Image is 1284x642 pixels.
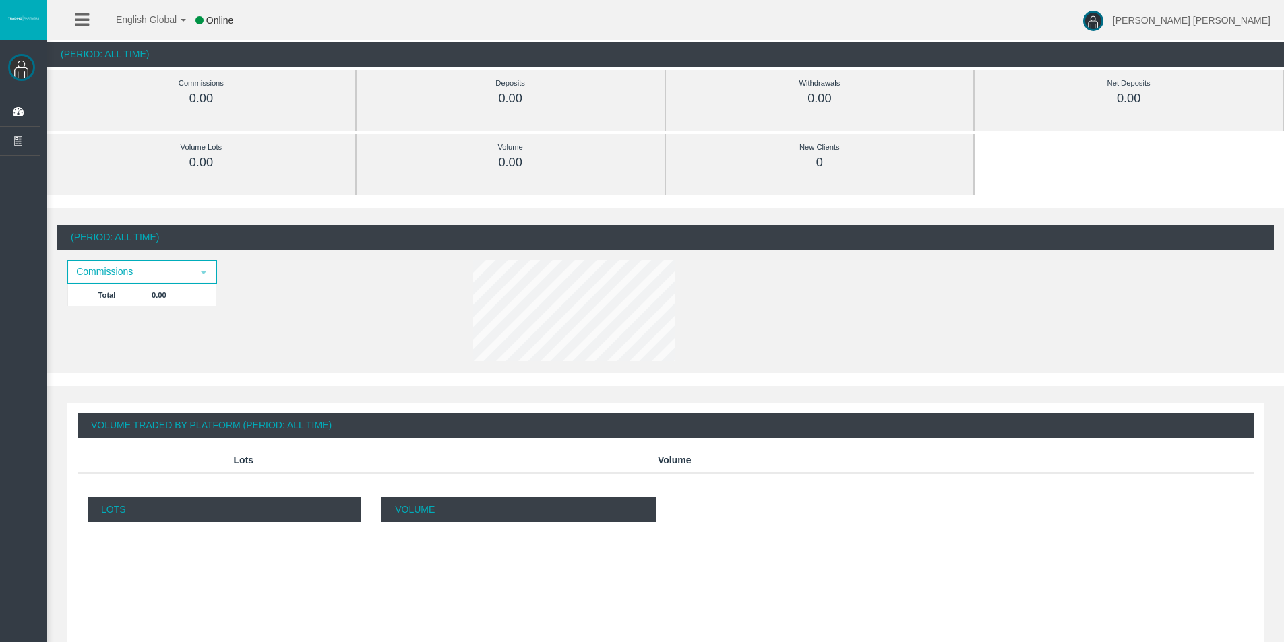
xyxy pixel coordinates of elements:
div: Commissions [78,75,325,91]
div: 0.00 [387,91,634,106]
div: 0.00 [387,155,634,170]
div: (Period: All Time) [57,225,1274,250]
span: Online [206,15,233,26]
td: Total [68,284,146,306]
th: Lots [228,448,652,473]
div: 0.00 [78,155,325,170]
img: user-image [1083,11,1103,31]
p: Lots [88,497,361,522]
div: 0.00 [78,91,325,106]
td: 0.00 [146,284,216,306]
div: New Clients [696,139,944,155]
div: Deposits [387,75,634,91]
div: (Period: All Time) [47,42,1284,67]
span: English Global [98,14,177,25]
div: Volume Lots [78,139,325,155]
span: Commissions [69,261,191,282]
span: [PERSON_NAME] [PERSON_NAME] [1113,15,1271,26]
div: Withdrawals [696,75,944,91]
span: select [198,267,209,278]
div: Volume [387,139,634,155]
div: 0.00 [1005,91,1252,106]
th: Volume [652,448,1254,473]
p: Volume [381,497,655,522]
img: logo.svg [7,15,40,21]
div: Net Deposits [1005,75,1252,91]
div: Volume Traded By Platform (Period: All Time) [78,413,1254,438]
div: 0 [696,155,944,170]
div: 0.00 [696,91,944,106]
